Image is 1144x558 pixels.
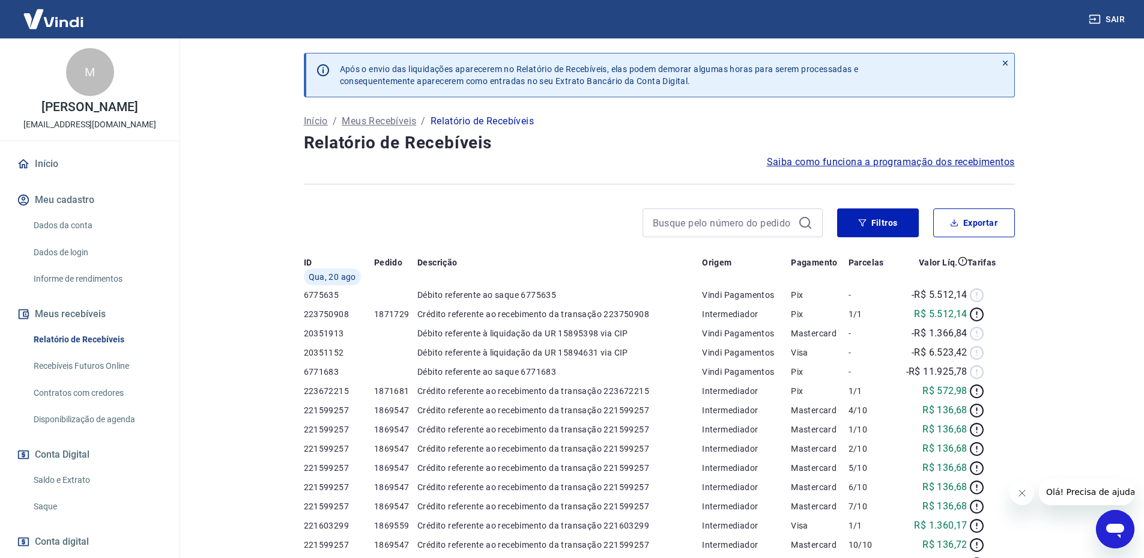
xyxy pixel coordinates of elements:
p: Mastercard [791,423,848,435]
p: Débito referente à liquidação da UR 15895398 via CIP [417,327,702,339]
p: 1869547 [374,462,417,474]
p: Intermediador [702,308,791,320]
p: 1869547 [374,500,417,512]
p: / [333,114,337,129]
p: -R$ 1.366,84 [912,326,967,341]
p: Pagamento [791,256,838,268]
span: Conta digital [35,533,89,550]
p: Intermediador [702,423,791,435]
img: Vindi [14,1,92,37]
p: - [849,366,892,378]
p: Pix [791,366,848,378]
p: Intermediador [702,443,791,455]
p: Parcelas [849,256,884,268]
a: Saldo e Extrato [29,468,165,493]
p: R$ 136,68 [922,403,967,417]
p: R$ 1.360,17 [914,518,967,533]
p: Mastercard [791,500,848,512]
a: Meus Recebíveis [342,114,416,129]
p: Vindi Pagamentos [702,327,791,339]
p: Crédito referente ao recebimento da transação 221599257 [417,443,702,455]
p: Vindi Pagamentos [702,289,791,301]
p: Crédito referente ao recebimento da transação 223672215 [417,385,702,397]
a: Informe de rendimentos [29,267,165,291]
p: - [849,289,892,301]
p: Mastercard [791,404,848,416]
button: Meu cadastro [14,187,165,213]
p: Intermediador [702,520,791,532]
p: Vindi Pagamentos [702,366,791,378]
p: Intermediador [702,462,791,474]
p: Intermediador [702,404,791,416]
p: Crédito referente ao recebimento da transação 221603299 [417,520,702,532]
p: 221599257 [304,443,374,455]
a: Recebíveis Futuros Online [29,354,165,378]
p: 6775635 [304,289,374,301]
p: 221599257 [304,481,374,493]
a: Dados de login [29,240,165,265]
p: Crédito referente ao recebimento da transação 223750908 [417,308,702,320]
p: 2/10 [849,443,892,455]
p: Mastercard [791,462,848,474]
p: 223672215 [304,385,374,397]
p: Pix [791,308,848,320]
p: -R$ 5.512,14 [912,288,967,302]
button: Meus recebíveis [14,301,165,327]
p: 221599257 [304,539,374,551]
a: Saiba como funciona a programação dos recebimentos [767,155,1015,169]
p: 1869547 [374,481,417,493]
p: / [421,114,425,129]
p: Intermediador [702,385,791,397]
p: Crédito referente ao recebimento da transação 221599257 [417,423,702,435]
p: 221599257 [304,462,374,474]
iframe: Fechar mensagem [1010,481,1034,505]
a: Contratos com credores [29,381,165,405]
p: 6771683 [304,366,374,378]
p: Intermediador [702,481,791,493]
p: 221603299 [304,520,374,532]
p: Descrição [417,256,458,268]
p: R$ 136,68 [922,422,967,437]
p: 221599257 [304,500,374,512]
p: R$ 5.512,14 [914,307,967,321]
p: - [849,347,892,359]
p: R$ 136,68 [922,499,967,514]
a: Saque [29,494,165,519]
p: 1869559 [374,520,417,532]
p: 5/10 [849,462,892,474]
p: 1/10 [849,423,892,435]
p: Valor Líq. [919,256,958,268]
p: Mastercard [791,481,848,493]
p: Crédito referente ao recebimento da transação 221599257 [417,404,702,416]
p: 6/10 [849,481,892,493]
p: Mastercard [791,327,848,339]
p: R$ 136,68 [922,480,967,494]
p: 1/1 [849,520,892,532]
p: Pix [791,385,848,397]
a: Disponibilização de agenda [29,407,165,432]
button: Exportar [933,208,1015,237]
p: 7/10 [849,500,892,512]
p: -R$ 6.523,42 [912,345,967,360]
p: -R$ 11.925,78 [906,365,967,379]
h4: Relatório de Recebíveis [304,131,1015,155]
p: 1871681 [374,385,417,397]
p: 221599257 [304,423,374,435]
p: Visa [791,347,848,359]
button: Filtros [837,208,919,237]
p: Origem [702,256,731,268]
p: Crédito referente ao recebimento da transação 221599257 [417,481,702,493]
p: Crédito referente ao recebimento da transação 221599257 [417,500,702,512]
div: M [66,48,114,96]
span: Olá! Precisa de ajuda? [7,8,101,18]
p: [EMAIL_ADDRESS][DOMAIN_NAME] [23,118,156,131]
a: Início [304,114,328,129]
p: R$ 136,68 [922,461,967,475]
p: Débito referente à liquidação da UR 15894631 via CIP [417,347,702,359]
p: 10/10 [849,539,892,551]
p: Vindi Pagamentos [702,347,791,359]
p: 1/1 [849,385,892,397]
p: 4/10 [849,404,892,416]
span: Qua, 20 ago [309,271,356,283]
p: Crédito referente ao recebimento da transação 221599257 [417,462,702,474]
